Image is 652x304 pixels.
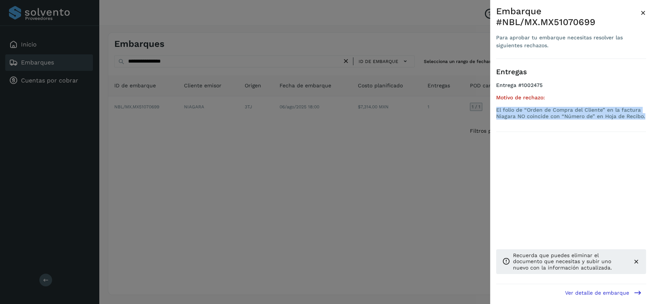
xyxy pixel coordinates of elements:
span: × [640,7,646,18]
h3: Entregas [496,68,646,76]
button: Close [640,6,646,19]
h5: Motivo de rechazo: [496,94,646,101]
div: Embarque #NBL/MX.MX51070699 [496,6,640,28]
span: Ver detalle de embarque [565,290,629,295]
p: Recuerda que puedes eliminar el documento que necesitas y subir uno nuevo con la información actu... [513,252,627,271]
p: El folio de “Orden de Compra del Cliente” en la factura Niagara NO coincide con “Número de” en Ho... [496,107,646,120]
div: Para aprobar tu embarque necesitas resolver las siguientes rechazos. [496,34,640,49]
h4: Entrega #1002475 [496,82,646,94]
button: Ver detalle de embarque [561,284,646,301]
